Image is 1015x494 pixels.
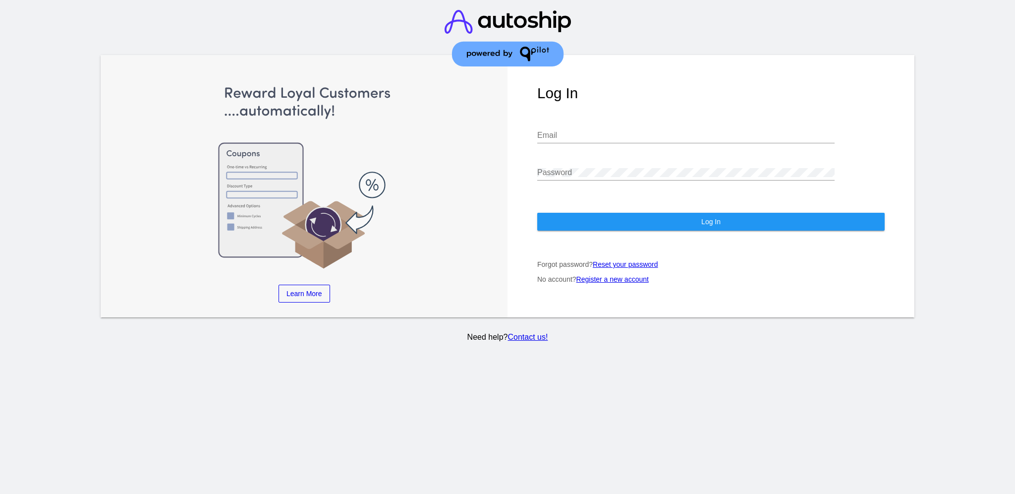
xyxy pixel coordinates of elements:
a: Reset your password [593,260,658,268]
p: Forgot password? [537,260,885,268]
input: Email [537,131,835,140]
button: Log In [537,213,885,231]
p: Need help? [99,333,916,342]
span: Log In [701,218,721,226]
img: Apply Coupons Automatically to Scheduled Orders with QPilot [130,85,478,270]
h1: Log In [537,85,885,102]
a: Contact us! [507,333,548,341]
span: Learn More [286,290,322,298]
a: Register a new account [576,275,649,283]
a: Learn More [279,285,330,303]
p: No account? [537,275,885,283]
